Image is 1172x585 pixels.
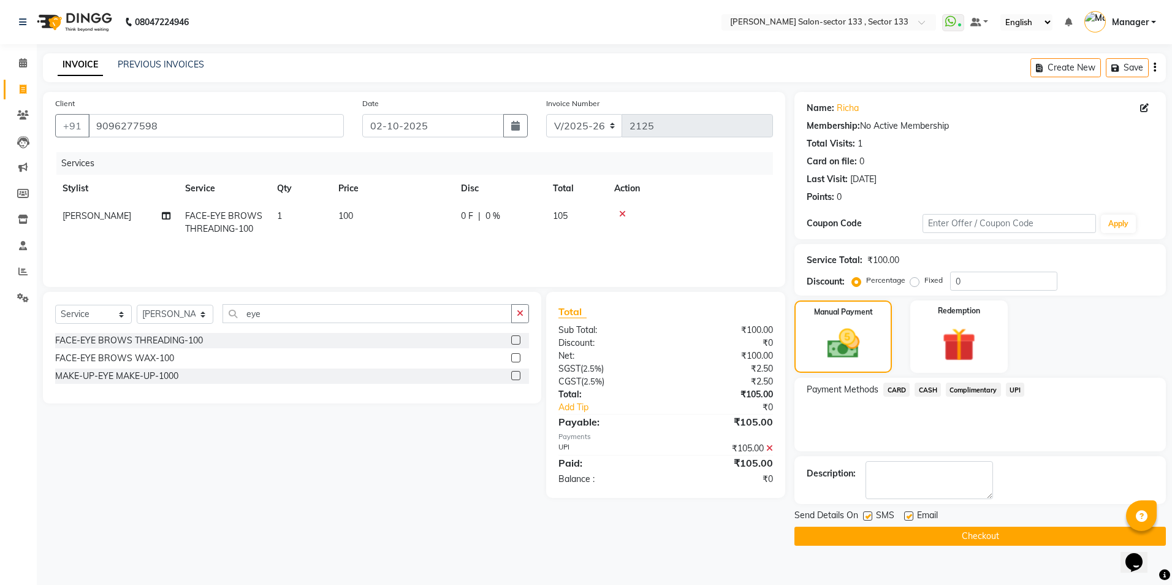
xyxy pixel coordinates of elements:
input: Enter Offer / Coupon Code [923,214,1096,233]
div: ( ) [549,375,666,388]
div: ₹2.50 [666,375,782,388]
div: Name: [807,102,834,115]
a: Add Tip [549,401,685,414]
span: 2.5% [583,364,601,373]
div: Discount: [807,275,845,288]
span: [PERSON_NAME] [63,210,131,221]
span: CGST [558,376,581,387]
span: 105 [553,210,568,221]
div: ₹105.00 [666,456,782,470]
div: Description: [807,467,856,480]
input: Search or Scan [223,304,512,323]
span: 0 % [485,210,500,223]
b: 08047224946 [135,5,189,39]
img: logo [31,5,115,39]
th: Action [607,175,773,202]
div: Balance : [549,473,666,486]
div: No Active Membership [807,120,1154,132]
span: Payment Methods [807,383,878,396]
div: ₹100.00 [666,350,782,362]
label: Fixed [924,275,943,286]
a: PREVIOUS INVOICES [118,59,204,70]
label: Date [362,98,379,109]
div: Card on file: [807,155,857,168]
th: Total [546,175,607,202]
a: INVOICE [58,54,103,76]
span: 0 F [461,210,473,223]
input: Search by Name/Mobile/Email/Code [88,114,344,137]
div: Total: [549,388,666,401]
div: Membership: [807,120,860,132]
div: Points: [807,191,834,204]
iframe: chat widget [1121,536,1160,573]
span: Email [917,509,938,524]
div: Service Total: [807,254,862,267]
span: FACE-EYE BROWS THREADING-100 [185,210,262,234]
div: Net: [549,350,666,362]
div: Total Visits: [807,137,855,150]
span: Send Details On [794,509,858,524]
span: Manager [1112,16,1149,29]
div: Payable: [549,415,666,429]
div: ₹100.00 [867,254,899,267]
span: Total [558,305,587,318]
th: Service [178,175,270,202]
th: Qty [270,175,331,202]
div: ( ) [549,362,666,375]
div: Coupon Code [807,217,923,230]
th: Price [331,175,454,202]
span: SGST [558,363,580,374]
div: 0 [859,155,864,168]
div: 0 [837,191,842,204]
span: 2.5% [584,377,602,386]
div: Services [56,152,782,175]
div: ₹105.00 [666,415,782,429]
div: Discount: [549,337,666,350]
label: Percentage [866,275,905,286]
label: Redemption [938,305,980,316]
div: [DATE] [850,173,877,186]
img: Manager [1084,11,1106,32]
img: _gift.svg [932,324,986,365]
span: CARD [883,383,910,397]
div: ₹100.00 [666,324,782,337]
button: Checkout [794,527,1166,546]
button: Save [1106,58,1149,77]
div: Payments [558,432,774,442]
label: Invoice Number [546,98,599,109]
span: SMS [876,509,894,524]
div: Last Visit: [807,173,848,186]
div: 1 [858,137,862,150]
span: UPI [1006,383,1025,397]
th: Disc [454,175,546,202]
span: CASH [915,383,941,397]
div: ₹0 [666,337,782,350]
label: Manual Payment [814,307,873,318]
span: | [478,210,481,223]
button: Create New [1030,58,1101,77]
div: ₹0 [666,473,782,486]
div: Paid: [549,456,666,470]
div: ₹2.50 [666,362,782,375]
div: ₹105.00 [666,388,782,401]
div: UPI [549,442,666,455]
span: 100 [338,210,353,221]
div: Sub Total: [549,324,666,337]
div: ₹105.00 [666,442,782,455]
a: Richa [837,102,859,115]
div: ₹0 [685,401,783,414]
button: +91 [55,114,89,137]
label: Client [55,98,75,109]
div: MAKE-UP-EYE MAKE-UP-1000 [55,370,178,383]
th: Stylist [55,175,178,202]
span: Complimentary [946,383,1001,397]
button: Apply [1101,215,1136,233]
span: 1 [277,210,282,221]
div: FACE-EYE BROWS THREADING-100 [55,334,203,347]
img: _cash.svg [817,325,870,362]
div: FACE-EYE BROWS WAX-100 [55,352,174,365]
